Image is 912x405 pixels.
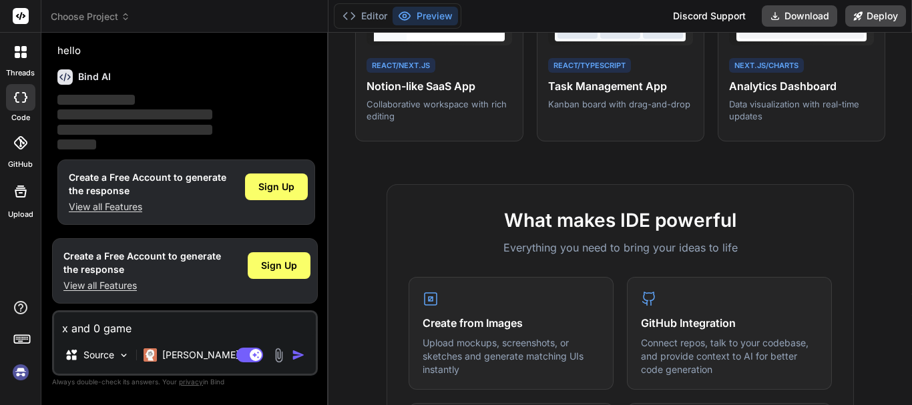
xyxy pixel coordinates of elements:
p: Always double-check its answers. Your in Bind [52,376,318,388]
span: Sign Up [261,259,297,272]
img: Claude 4 Sonnet [144,348,157,362]
span: Sign Up [258,180,294,193]
label: code [11,112,30,123]
label: GitHub [8,159,33,170]
img: icon [292,348,305,362]
p: Data visualization with real-time updates [729,98,874,122]
div: React/Next.js [367,58,435,73]
span: privacy [179,378,203,386]
button: Deploy [845,5,906,27]
p: Connect repos, talk to your codebase, and provide context to AI for better code generation [641,336,818,376]
h4: Task Management App [548,78,693,94]
span: ‌ [57,109,212,119]
p: View all Features [63,279,221,292]
h1: Create a Free Account to generate the response [63,250,221,276]
p: [PERSON_NAME] 4 S.. [162,348,262,362]
span: ‌ [57,125,212,135]
h1: Create a Free Account to generate the response [69,171,226,197]
p: Source [83,348,114,362]
img: attachment [271,348,286,363]
p: Everything you need to bring your ideas to life [409,240,832,256]
p: View all Features [69,200,226,214]
div: Discord Support [665,5,754,27]
div: Next.js/Charts [729,58,804,73]
button: Editor [337,7,393,25]
h6: Bind AI [78,70,111,83]
label: Upload [8,209,33,220]
button: Download [762,5,837,27]
div: React/TypeScript [548,58,631,73]
span: ‌ [57,139,96,149]
p: Collaborative workspace with rich editing [367,98,511,122]
textarea: x and 0 game [54,312,316,336]
img: signin [9,361,32,384]
span: Choose Project [51,10,130,23]
h4: Analytics Dashboard [729,78,874,94]
p: Kanban board with drag-and-drop [548,98,693,110]
h4: Notion-like SaaS App [367,78,511,94]
h2: What makes IDE powerful [409,206,832,234]
button: Preview [393,7,458,25]
img: Pick Models [118,350,130,361]
label: threads [6,67,35,79]
p: hello [57,43,315,59]
p: Upload mockups, screenshots, or sketches and generate matching UIs instantly [423,336,600,376]
span: ‌ [57,95,135,105]
h4: Create from Images [423,315,600,331]
h4: GitHub Integration [641,315,818,331]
